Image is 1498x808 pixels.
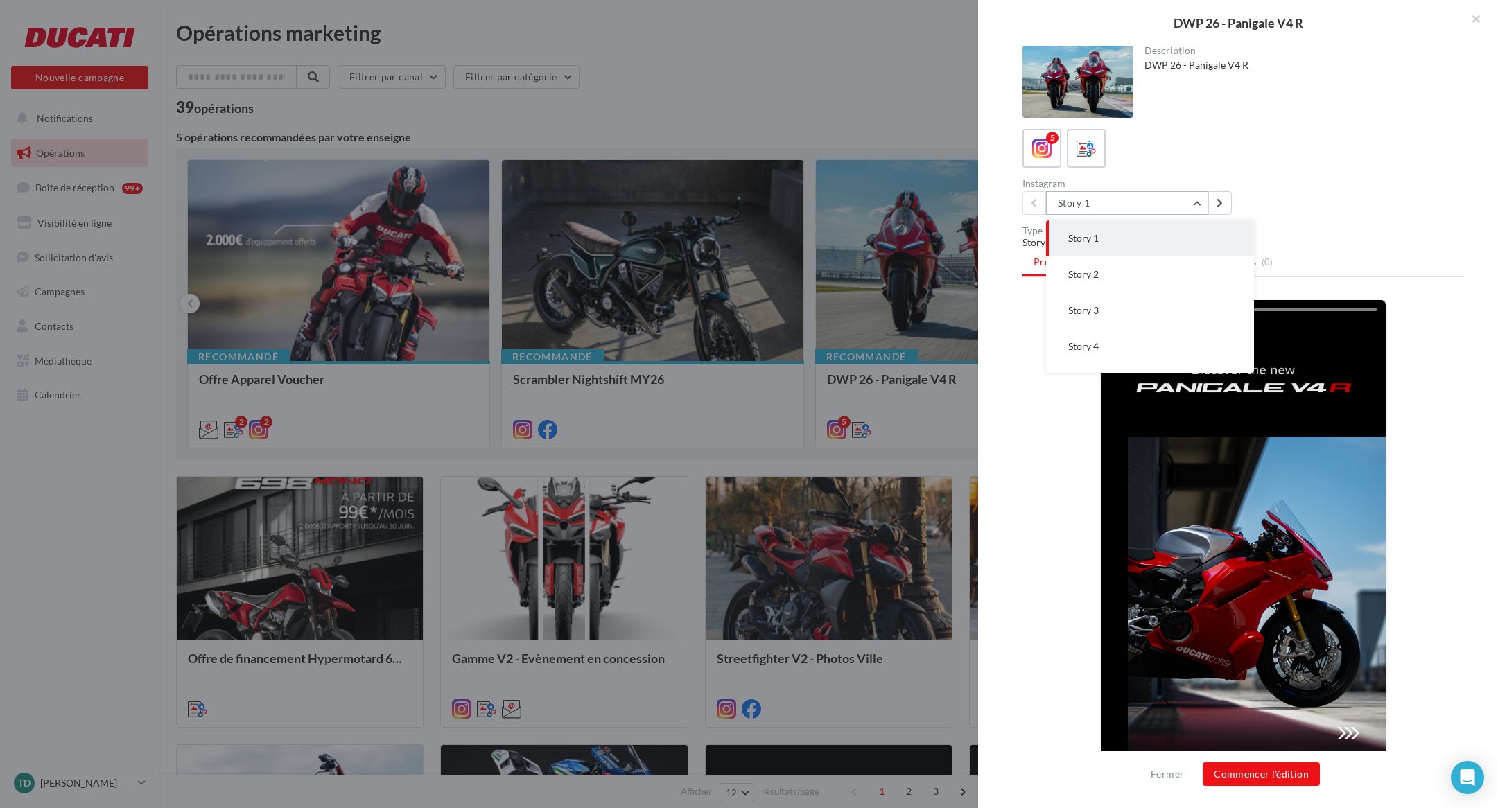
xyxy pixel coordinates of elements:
span: Story 2 [1068,268,1099,280]
button: Commencer l'édition [1203,762,1320,786]
div: Open Intercom Messenger [1451,761,1484,794]
div: Description [1144,46,1454,55]
button: Fermer [1145,766,1190,782]
div: DWP 26 - Panigale V4 R [1000,17,1476,29]
span: Story 3 [1068,304,1099,316]
button: Story 2 [1046,256,1254,292]
button: Story 1 [1046,220,1254,256]
button: Story 1 [1046,191,1208,215]
span: Story 1 [1068,232,1099,244]
div: Instagram [1022,179,1238,188]
button: Story 3 [1046,292,1254,328]
div: Story [1022,236,1465,249]
div: Type [1022,226,1465,236]
div: DWP 26 - Panigale V4 R [1144,58,1454,72]
span: (0) [1262,256,1273,267]
span: Story 4 [1068,340,1099,352]
img: Your Instagram story preview [1101,300,1386,805]
button: Story 4 [1046,328,1254,365]
div: 5 [1046,132,1059,144]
